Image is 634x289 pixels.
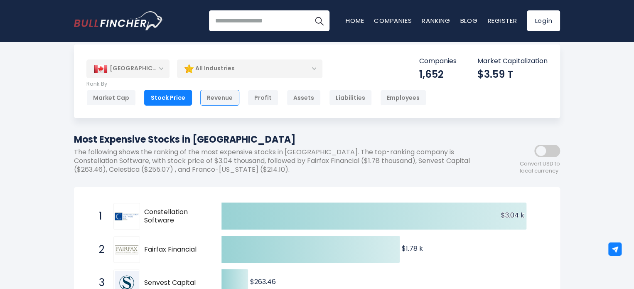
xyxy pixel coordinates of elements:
div: $3.59 T [477,68,548,81]
button: Search [309,10,329,31]
a: Go to homepage [74,11,163,30]
div: Profit [248,90,278,106]
span: Convert USD to local currency [520,161,560,175]
h1: Most Expensive Stocks in [GEOGRAPHIC_DATA] [74,133,485,146]
div: Stock Price [144,90,192,106]
p: Market Capitalization [477,57,548,66]
img: Fairfax Financial [115,245,139,254]
p: The following shows the ranking of the most expensive stocks in [GEOGRAPHIC_DATA]. The top-rankin... [74,148,485,174]
p: Companies [419,57,457,66]
p: Rank By [86,81,426,88]
text: $263.46 [250,277,276,287]
span: 1 [95,209,103,223]
text: $3.04 k [501,210,524,220]
div: Employees [380,90,426,106]
a: Blog [460,16,477,25]
div: 1,652 [419,68,457,81]
div: Assets [287,90,321,106]
img: Constellation Software [115,212,139,220]
a: Ranking [422,16,450,25]
a: Companies [374,16,412,25]
span: 2 [95,242,103,257]
div: [GEOGRAPHIC_DATA] [86,59,170,78]
div: Liabilities [329,90,372,106]
span: Constellation Software [144,208,207,225]
div: Revenue [200,90,239,106]
text: $1.78 k [402,244,423,253]
a: Home [346,16,364,25]
div: Market Cap [86,90,136,106]
img: Bullfincher logo [74,11,164,30]
a: Register [487,16,517,25]
span: Senvest Capital [144,279,207,287]
a: Login [527,10,560,31]
span: Fairfax Financial [144,245,207,254]
div: All Industries [177,59,322,78]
